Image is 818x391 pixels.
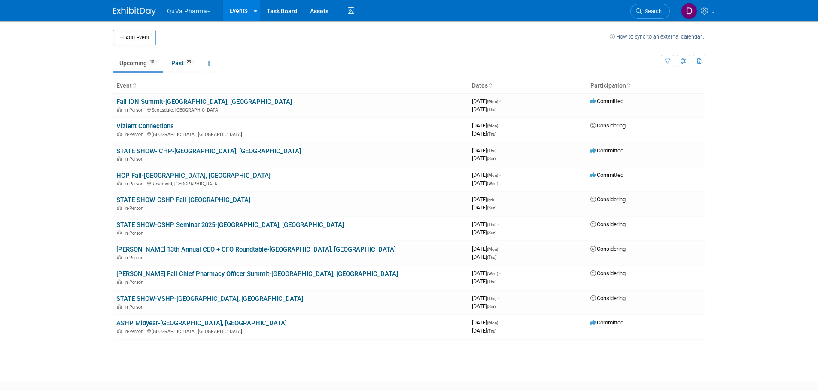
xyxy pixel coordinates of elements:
[124,181,146,187] span: In-Person
[487,247,498,252] span: (Mon)
[472,147,499,154] span: [DATE]
[590,147,623,154] span: Committed
[487,132,496,136] span: (Thu)
[116,130,465,137] div: [GEOGRAPHIC_DATA], [GEOGRAPHIC_DATA]
[487,296,496,301] span: (Thu)
[487,149,496,153] span: (Thu)
[117,279,122,284] img: In-Person Event
[472,204,496,211] span: [DATE]
[472,122,501,129] span: [DATE]
[113,55,163,71] a: Upcoming10
[487,124,498,128] span: (Mon)
[472,180,498,186] span: [DATE]
[499,172,501,178] span: -
[472,319,501,326] span: [DATE]
[117,181,122,185] img: In-Person Event
[499,270,501,276] span: -
[472,106,496,112] span: [DATE]
[590,246,626,252] span: Considering
[113,30,156,45] button: Add Event
[124,156,146,162] span: In-Person
[147,59,157,65] span: 10
[117,304,122,309] img: In-Person Event
[472,270,501,276] span: [DATE]
[117,230,122,235] img: In-Person Event
[487,206,496,210] span: (Sun)
[116,147,301,155] a: STATE SHOW-ICHP-[GEOGRAPHIC_DATA], [GEOGRAPHIC_DATA]
[472,130,496,137] span: [DATE]
[472,155,496,161] span: [DATE]
[487,107,496,112] span: (Thu)
[610,33,705,40] a: How to sync to an external calendar...
[472,246,501,252] span: [DATE]
[590,122,626,129] span: Considering
[472,303,496,309] span: [DATE]
[487,279,496,284] span: (Thu)
[472,98,501,104] span: [DATE]
[116,196,250,204] a: STATE SHOW-GSHP Fall-[GEOGRAPHIC_DATA]
[165,55,200,71] a: Past29
[124,304,146,310] span: In-Person
[117,156,122,161] img: In-Person Event
[472,221,499,227] span: [DATE]
[499,122,501,129] span: -
[488,82,492,89] a: Sort by Start Date
[487,99,498,104] span: (Mon)
[117,255,122,259] img: In-Person Event
[498,221,499,227] span: -
[124,206,146,211] span: In-Person
[113,7,156,16] img: ExhibitDay
[499,319,501,326] span: -
[472,327,496,334] span: [DATE]
[590,221,626,227] span: Considering
[499,246,501,252] span: -
[498,147,499,154] span: -
[116,295,303,303] a: STATE SHOW-VSHP-[GEOGRAPHIC_DATA], [GEOGRAPHIC_DATA]
[472,229,496,236] span: [DATE]
[472,295,499,301] span: [DATE]
[472,172,501,178] span: [DATE]
[116,106,465,113] div: Scottsdale, [GEOGRAPHIC_DATA]
[124,329,146,334] span: In-Person
[487,321,498,325] span: (Mon)
[487,222,496,227] span: (Thu)
[116,122,174,130] a: Vizient Connections
[487,197,494,202] span: (Fri)
[487,173,498,178] span: (Mon)
[117,329,122,333] img: In-Person Event
[116,180,465,187] div: Rosemont, [GEOGRAPHIC_DATA]
[117,107,122,112] img: In-Person Event
[116,327,465,334] div: [GEOGRAPHIC_DATA], [GEOGRAPHIC_DATA]
[626,82,630,89] a: Sort by Participation Type
[116,172,271,179] a: HCP Fall-[GEOGRAPHIC_DATA], [GEOGRAPHIC_DATA]
[642,8,662,15] span: Search
[117,206,122,210] img: In-Person Event
[681,3,697,19] img: Danielle Mitchell
[472,278,496,285] span: [DATE]
[487,271,498,276] span: (Wed)
[184,59,194,65] span: 29
[116,270,398,278] a: [PERSON_NAME] Fall Chief Pharmacy Officer Summit-[GEOGRAPHIC_DATA], [GEOGRAPHIC_DATA]
[116,98,292,106] a: Fall IDN Summit-[GEOGRAPHIC_DATA], [GEOGRAPHIC_DATA]
[132,82,136,89] a: Sort by Event Name
[124,255,146,261] span: In-Person
[116,319,287,327] a: ASHP Midyear-[GEOGRAPHIC_DATA], [GEOGRAPHIC_DATA]
[590,319,623,326] span: Committed
[472,196,496,203] span: [DATE]
[113,79,468,93] th: Event
[124,230,146,236] span: In-Person
[590,98,623,104] span: Committed
[487,255,496,260] span: (Thu)
[590,172,623,178] span: Committed
[487,304,496,309] span: (Sat)
[487,181,498,186] span: (Wed)
[630,4,670,19] a: Search
[472,254,496,260] span: [DATE]
[116,221,344,229] a: STATE SHOW-CSHP Seminar 2025-[GEOGRAPHIC_DATA], [GEOGRAPHIC_DATA]
[117,132,122,136] img: In-Person Event
[124,132,146,137] span: In-Person
[590,270,626,276] span: Considering
[590,295,626,301] span: Considering
[499,98,501,104] span: -
[590,196,626,203] span: Considering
